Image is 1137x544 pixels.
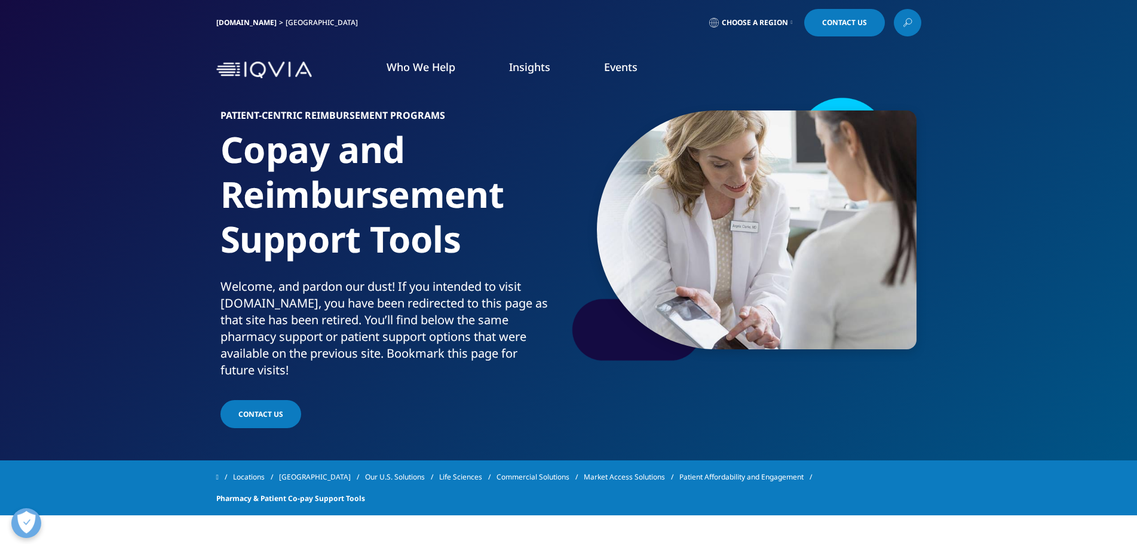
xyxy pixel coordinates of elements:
h1: Copay and Reimbursement Support Tools [220,127,564,278]
button: Open Preferences [11,508,41,538]
a: Our U.S. Solutions [365,466,439,488]
a: Contact Us [220,400,301,428]
a: [GEOGRAPHIC_DATA] [279,466,365,488]
a: Locations [233,466,279,488]
span: Pharmacy & Patient Co-pay Support Tools [216,488,365,509]
img: IQVIA Healthcare Information Technology and Pharma Clinical Research Company [216,62,312,79]
a: Market Access Solutions [584,466,679,488]
span: Choose a Region [722,18,788,27]
a: Commercial Solutions [497,466,584,488]
nav: Primary [317,42,921,98]
div: [GEOGRAPHIC_DATA] [286,18,363,27]
a: Insights [509,60,550,74]
h6: Patient-centric Reimbursement Programs [220,110,564,127]
span: Contact Us [238,409,283,419]
span: Contact Us [822,19,867,26]
a: Contact Us [804,9,885,36]
a: [DOMAIN_NAME] [216,17,277,27]
a: Life Sciences [439,466,497,488]
div: Welcome, and pardon our dust! If you intended to visit [DOMAIN_NAME], you have been redirected to... [220,278,564,379]
a: Who We Help [387,60,455,74]
img: 077_doctor-showing-info-to-patient-on-tablet.jpg [597,110,917,349]
a: Events [604,60,638,74]
a: Patient Affordability and Engagement [679,466,818,488]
